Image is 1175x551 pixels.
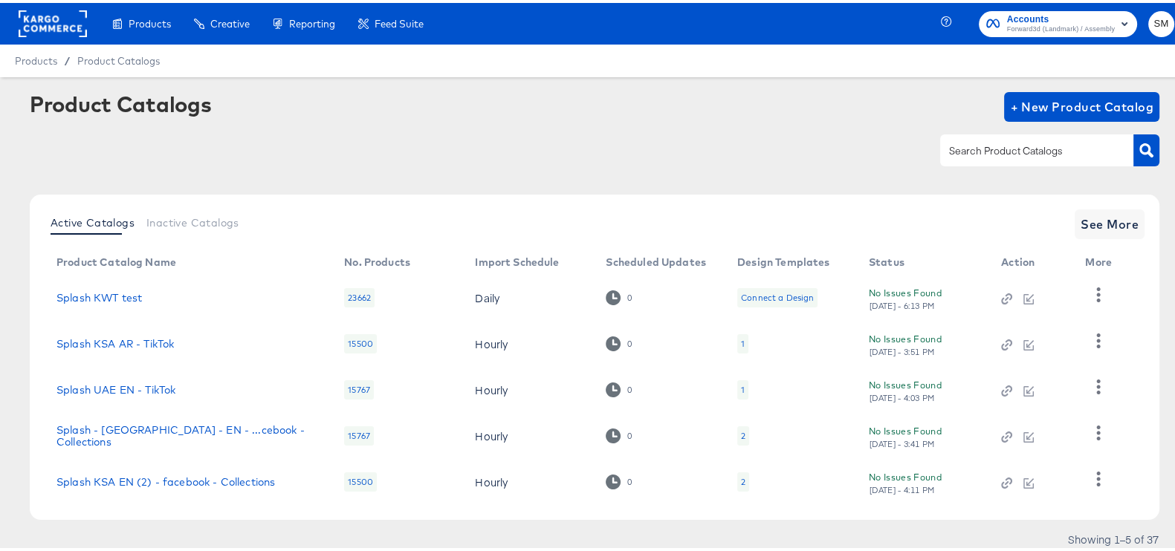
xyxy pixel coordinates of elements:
[737,285,818,304] div: Connect a Design
[627,474,632,484] div: 0
[56,335,174,347] a: Splash KSA AR - TikTok
[57,52,77,64] span: /
[1007,21,1115,33] span: Forward3d (Landmark) / Assembly
[1004,89,1159,119] button: + New Product Catalog
[1010,94,1153,114] span: + New Product Catalog
[146,214,239,226] span: Inactive Catalogs
[344,469,377,489] div: 15500
[627,428,632,438] div: 0
[289,15,335,27] span: Reporting
[210,15,250,27] span: Creative
[737,423,749,443] div: 2
[606,333,632,348] div: 0
[737,253,829,265] div: Design Templates
[627,382,632,392] div: 0
[979,8,1137,34] button: AccountsForward3d (Landmark) / Assembly
[946,140,1104,157] input: Search Product Catalogs
[737,331,748,351] div: 1
[741,427,745,439] div: 2
[1081,211,1139,232] span: See More
[375,15,424,27] span: Feed Suite
[344,331,377,351] div: 15500
[1075,206,1145,236] button: See More
[606,426,632,440] div: 0
[741,289,814,301] div: Connect a Design
[606,287,632,301] div: 0
[129,15,171,27] span: Products
[344,377,374,397] div: 15767
[737,377,748,397] div: 1
[606,472,632,486] div: 0
[741,335,745,347] div: 1
[463,272,594,318] td: Daily
[15,52,57,64] span: Products
[1148,8,1174,34] button: SM
[737,469,749,489] div: 2
[30,89,211,113] div: Product Catalogs
[51,214,135,226] span: Active Catalogs
[463,364,594,410] td: Hourly
[606,253,706,265] div: Scheduled Updates
[627,336,632,346] div: 0
[344,423,374,443] div: 15767
[344,253,410,265] div: No. Products
[463,318,594,364] td: Hourly
[344,285,375,304] div: 23662
[606,379,632,394] div: 0
[741,381,745,393] div: 1
[1073,248,1130,272] th: More
[56,473,275,485] a: Splash KSA EN (2) - facebook - Collections
[77,52,160,64] a: Product Catalogs
[989,248,1073,272] th: Action
[475,253,559,265] div: Import Schedule
[1007,9,1115,25] span: Accounts
[627,290,632,300] div: 0
[463,410,594,456] td: Hourly
[56,253,176,265] div: Product Catalog Name
[741,473,745,485] div: 2
[1067,531,1159,541] div: Showing 1–5 of 37
[1154,13,1168,30] span: SM
[56,289,142,301] a: Splash KWT test
[857,248,989,272] th: Status
[56,421,314,445] a: Splash - [GEOGRAPHIC_DATA] - EN - ...cebook - Collections
[56,381,175,393] a: Splash UAE EN - TikTok
[463,456,594,502] td: Hourly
